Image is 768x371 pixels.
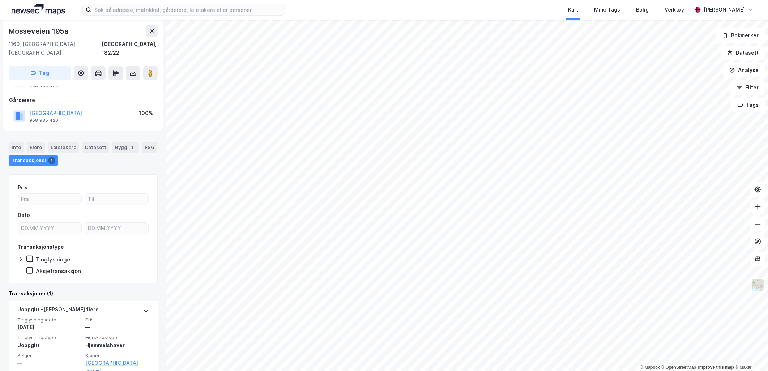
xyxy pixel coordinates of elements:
[91,4,285,15] input: Søk på adresse, matrikkel, gårdeiere, leietakere eller personer
[661,365,696,370] a: OpenStreetMap
[18,211,30,219] div: Dato
[9,289,158,298] div: Transaksjoner (1)
[17,305,99,317] div: Uoppgitt - [PERSON_NAME] flere
[698,365,734,370] a: Improve this map
[723,63,765,77] button: Analyse
[732,336,768,371] iframe: Chat Widget
[29,118,58,123] div: 958 935 420
[85,194,148,205] input: Til
[48,142,79,153] div: Leietakere
[36,256,72,263] div: Tinglysninger
[139,109,153,118] div: 100%
[9,155,58,166] div: Transaksjoner
[17,334,81,341] span: Tinglysningstype
[17,323,81,332] div: [DATE]
[9,40,102,57] div: 1169, [GEOGRAPHIC_DATA], [GEOGRAPHIC_DATA]
[9,142,24,153] div: Info
[18,183,27,192] div: Pris
[12,4,65,15] img: logo.a4113a55bc3d86da70a041830d287a7e.svg
[85,341,149,350] div: Hjemmelshaver
[18,223,81,234] input: DD.MM.YYYY
[102,40,158,57] div: [GEOGRAPHIC_DATA], 182/22
[85,317,149,323] span: Pris
[721,46,765,60] button: Datasett
[48,157,55,164] div: 1
[9,96,157,105] div: Gårdeiere
[751,278,765,292] img: Z
[27,142,45,153] div: Eiere
[665,5,684,14] div: Verktøy
[9,25,70,37] div: Mosseveien 195a
[85,334,149,341] span: Eierskapstype
[17,341,81,350] div: Uoppgitt
[112,142,139,153] div: Bygg
[17,317,81,323] span: Tinglysningsdato
[18,243,64,251] div: Transaksjonstype
[17,359,81,367] div: —
[18,194,81,205] input: Fra
[82,142,109,153] div: Datasett
[568,5,578,14] div: Kart
[731,98,765,112] button: Tags
[36,268,81,274] div: Aksjetransaksjon
[636,5,649,14] div: Bolig
[129,144,136,151] div: 1
[9,66,71,80] button: Tag
[640,365,660,370] a: Mapbox
[716,28,765,43] button: Bokmerker
[142,142,157,153] div: ESG
[704,5,745,14] div: [PERSON_NAME]
[85,353,149,359] span: Kjøper
[730,80,765,95] button: Filter
[17,353,81,359] span: Selger
[85,323,149,332] div: —
[85,223,148,234] input: DD.MM.YYYY
[594,5,620,14] div: Mine Tags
